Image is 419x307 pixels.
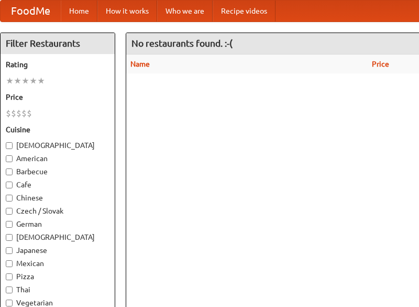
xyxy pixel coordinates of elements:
li: $ [21,108,27,119]
a: Recipe videos [213,1,275,22]
input: [DEMOGRAPHIC_DATA] [6,142,13,149]
input: Mexican [6,260,13,267]
a: FoodMe [1,1,61,22]
li: $ [27,108,32,119]
label: German [6,219,109,229]
input: Barbecue [6,168,13,175]
input: American [6,155,13,162]
label: [DEMOGRAPHIC_DATA] [6,232,109,242]
a: Price [372,60,389,68]
h5: Price [6,92,109,102]
label: Chinese [6,193,109,203]
label: Czech / Slovak [6,206,109,216]
input: [DEMOGRAPHIC_DATA] [6,234,13,241]
h5: Cuisine [6,124,109,135]
label: Japanese [6,245,109,256]
li: ★ [29,75,37,87]
h5: Rating [6,59,109,70]
label: [DEMOGRAPHIC_DATA] [6,140,109,151]
label: Thai [6,284,109,295]
li: ★ [14,75,21,87]
a: Home [61,1,97,22]
input: Chinese [6,195,13,202]
h4: Filter Restaurants [1,33,115,54]
a: Who we are [157,1,213,22]
li: $ [6,108,11,119]
li: ★ [6,75,14,87]
input: Japanese [6,247,13,254]
input: Thai [6,287,13,293]
label: Pizza [6,271,109,282]
label: Cafe [6,179,109,190]
ng-pluralize: No restaurants found. :-( [131,38,233,48]
li: ★ [21,75,29,87]
input: German [6,221,13,228]
li: $ [16,108,21,119]
a: Name [130,60,150,68]
input: Pizza [6,273,13,280]
input: Cafe [6,182,13,188]
label: American [6,153,109,164]
a: How it works [97,1,157,22]
input: Czech / Slovak [6,208,13,215]
li: $ [11,108,16,119]
input: Vegetarian [6,300,13,306]
label: Mexican [6,258,109,269]
label: Barbecue [6,166,109,177]
li: ★ [37,75,45,87]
